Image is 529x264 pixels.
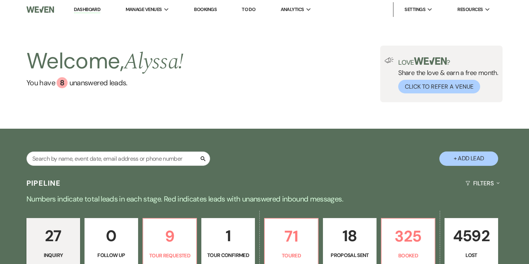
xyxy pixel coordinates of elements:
p: 1 [206,224,250,248]
span: Alyssa ! [124,45,184,79]
p: Follow Up [89,251,133,259]
p: 4592 [449,224,493,248]
p: Lost [449,251,493,259]
img: loud-speaker-illustration.svg [385,57,394,63]
p: 18 [328,224,372,248]
button: Filters [463,174,503,193]
p: Proposal Sent [328,251,372,259]
p: 0 [89,224,133,248]
span: Settings [404,6,425,13]
img: Weven Logo [26,2,54,17]
p: 9 [148,224,192,249]
h3: Pipeline [26,178,61,188]
p: Booked [386,251,430,260]
a: Bookings [194,6,217,13]
button: Click to Refer a Venue [398,80,480,93]
p: Inquiry [31,251,75,259]
div: 8 [57,77,68,88]
p: Tour Requested [148,251,192,260]
p: Love ? [398,57,498,66]
a: You have 8 unanswered leads. [26,77,183,88]
span: Manage Venues [126,6,162,13]
p: 27 [31,224,75,248]
p: 325 [386,224,430,249]
input: Search by name, event date, email address or phone number [26,151,210,166]
button: + Add Lead [439,151,498,166]
a: Dashboard [74,6,100,13]
a: To Do [242,6,255,13]
img: weven-logo-green.svg [414,57,447,65]
p: Tour Confirmed [206,251,250,259]
div: Share the love & earn a free month. [394,57,498,93]
h2: Welcome, [26,46,183,77]
p: 71 [269,224,313,249]
span: Analytics [281,6,304,13]
span: Resources [457,6,483,13]
p: Toured [269,251,313,260]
